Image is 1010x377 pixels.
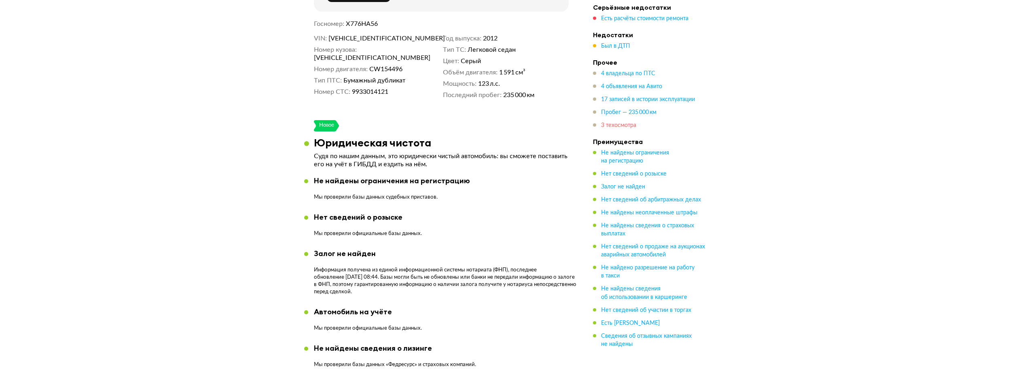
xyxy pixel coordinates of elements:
span: 3 техосмотра [601,123,636,128]
dt: Номер СТС [314,88,350,96]
dt: Тип ТС [443,46,466,54]
span: 4 объявления на Авито [601,84,662,89]
span: 2012 [483,34,498,42]
span: Не найдено разрешение на работу в такси [601,265,695,279]
span: Есть расчёты стоимости ремонта [601,16,688,21]
p: Мы проверили официальные базы данных. [314,230,422,237]
dt: Год выпуска [443,34,481,42]
div: Новое [319,120,335,131]
span: Пробег — 235 000 км [601,110,656,115]
dt: Последний пробег [443,91,502,99]
p: Информация получена из единой информационной системы нотариата (ФНП), последнее обновление [DATE]... [314,267,578,296]
span: Нет сведений об арбитражных делах [601,197,701,203]
span: Сведения об отзывных кампаниях не найдены [601,333,692,347]
div: Нет сведений о розыске [314,213,422,222]
dt: Цвет [443,57,459,65]
h4: Недостатки [593,31,706,39]
p: Мы проверили официальные базы данных. [314,325,422,332]
span: Был в ДТП [601,43,630,49]
span: [VEHICLE_IDENTIFICATION_NUMBER] [328,34,421,42]
span: 17 записей в истории эксплуатации [601,97,695,102]
dt: VIN [314,34,327,42]
span: Не найдены неоплаченные штрафы [601,210,697,216]
p: Мы проверили базы данных «Федресурс» и страховых компаний. [314,361,476,369]
span: Серый [461,57,481,65]
span: Не найдены ограничения на регистрацию [601,150,669,164]
div: Залог не найден [314,249,578,258]
span: Легковой седан [468,46,516,54]
span: 1 591 см³ [499,68,525,76]
span: Не найдены сведения об использовании в каршеринге [601,286,687,300]
dt: Тип ПТС [314,76,342,85]
span: Нет сведений об участии в торгах [601,307,691,313]
span: 235 000 км [503,91,534,99]
span: Нет сведений о розыске [601,171,667,177]
dt: Номер кузова [314,46,357,54]
span: 9933014121 [352,88,388,96]
div: Автомобиль на учёте [314,307,422,316]
h4: Прочее [593,58,706,66]
dt: Госномер [314,20,344,28]
span: [VEHICLE_IDENTIFICATION_NUMBER] [314,54,407,62]
span: 4 владельца по ПТС [601,71,655,76]
h4: Преимущества [593,138,706,146]
h4: Серьёзные недостатки [593,3,706,11]
div: Не найдены ограничения на регистрацию [314,176,470,185]
span: Х776НА56 [346,21,378,27]
div: Не найдены сведения о лизинге [314,344,476,353]
span: Залог не найден [601,184,645,190]
dt: Объём двигателя [443,68,498,76]
span: СW154496 [369,65,402,73]
span: Есть [PERSON_NAME] [601,320,660,326]
p: Мы проверили базы данных судебных приставов. [314,194,470,201]
span: Бумажный дубликат [343,76,405,85]
dt: Номер двигателя [314,65,368,73]
h3: Юридическая чистота [314,136,431,149]
span: Нет сведений о продаже на аукционах аварийных автомобилей [601,244,705,258]
p: Судя по нашим данным, это юридически чистый автомобиль: вы сможете поставить его на учёт в ГИБДД ... [314,152,569,168]
span: 123 л.с. [478,80,500,88]
dt: Мощность [443,80,476,88]
span: Не найдены сведения о страховых выплатах [601,223,694,237]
